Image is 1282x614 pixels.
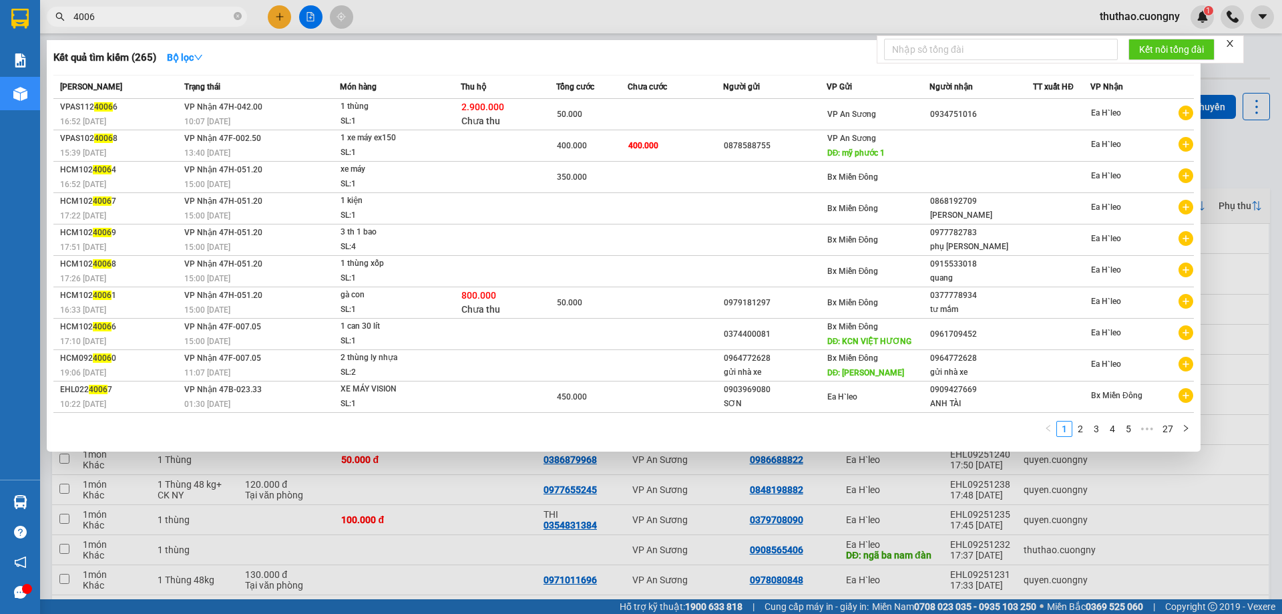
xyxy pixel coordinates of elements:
[93,353,112,363] span: 4006
[930,383,1032,397] div: 0909427669
[60,148,106,158] span: 15:39 [DATE]
[1158,421,1178,437] li: 27
[1179,106,1193,120] span: plus-circle
[60,274,106,283] span: 17:26 [DATE]
[341,382,441,397] div: XE MÁY VISION
[341,288,441,303] div: gà con
[827,148,885,158] span: DĐ: mỹ phước 1
[1104,421,1120,437] li: 4
[1091,171,1121,180] span: Ea H`leo
[341,194,441,208] div: 1 kiện
[1225,39,1235,48] span: close
[184,274,230,283] span: 15:00 [DATE]
[1044,424,1052,432] span: left
[1179,388,1193,403] span: plus-circle
[13,87,27,101] img: warehouse-icon
[60,100,180,114] div: VPAS112 6
[724,327,826,341] div: 0374400081
[1056,421,1072,437] li: 1
[930,226,1032,240] div: 0977782783
[1179,357,1193,371] span: plus-circle
[60,211,106,220] span: 17:22 [DATE]
[1179,325,1193,340] span: plus-circle
[930,351,1032,365] div: 0964772628
[341,334,441,349] div: SL: 1
[89,385,108,394] span: 4006
[1179,263,1193,277] span: plus-circle
[93,322,112,331] span: 4006
[461,304,500,315] span: Chưa thu
[724,296,826,310] div: 0979181297
[341,365,441,380] div: SL: 2
[1091,359,1121,369] span: Ea H`leo
[1136,421,1158,437] span: •••
[827,392,857,402] span: Ea H`leo
[341,162,441,177] div: xe máy
[94,102,113,112] span: 4006
[827,368,905,377] span: DĐ: [PERSON_NAME]
[1073,422,1088,436] a: 2
[557,172,587,182] span: 350.000
[1128,39,1215,60] button: Kết nối tổng đài
[340,82,377,92] span: Món hàng
[93,196,112,206] span: 4006
[184,368,230,377] span: 11:07 [DATE]
[827,298,879,307] span: Bx Miền Đông
[341,319,441,334] div: 1 can 30 lít
[827,82,852,92] span: VP Gửi
[930,240,1032,254] div: phụ [PERSON_NAME]
[930,397,1032,411] div: ANH TÀI
[556,82,594,92] span: Tổng cước
[60,368,106,377] span: 19:06 [DATE]
[93,165,112,174] span: 4006
[341,240,441,255] div: SL: 4
[167,52,203,63] strong: Bộ lọc
[930,257,1032,271] div: 0915533018
[930,365,1032,379] div: gửi nhà xe
[53,51,156,65] h3: Kết quả tìm kiếm ( 265 )
[194,53,203,62] span: down
[461,116,500,126] span: Chưa thu
[341,131,441,146] div: 1 xe máy ex150
[60,82,122,92] span: [PERSON_NAME]
[184,211,230,220] span: 15:00 [DATE]
[1089,422,1104,436] a: 3
[827,204,879,213] span: Bx Miền Đông
[60,194,180,208] div: HCM102 7
[184,134,261,143] span: VP Nhận 47F-002.50
[557,392,587,402] span: 450.000
[234,12,242,20] span: close-circle
[557,298,582,307] span: 50.000
[341,257,441,271] div: 1 thùng xốp
[1088,421,1104,437] li: 3
[184,337,230,346] span: 15:00 [DATE]
[827,235,879,245] span: Bx Miền Đông
[1136,421,1158,437] li: Next 5 Pages
[461,102,504,112] span: 2.900.000
[93,291,112,300] span: 4006
[724,351,826,365] div: 0964772628
[234,11,242,23] span: close-circle
[1091,265,1121,275] span: Ea H`leo
[93,259,112,269] span: 4006
[184,196,262,206] span: VP Nhận 47H-051.20
[1091,234,1121,243] span: Ea H`leo
[827,110,876,119] span: VP An Sương
[184,117,230,126] span: 10:07 [DATE]
[628,82,667,92] span: Chưa cước
[1057,422,1072,436] a: 1
[184,228,262,237] span: VP Nhận 47H-051.20
[55,12,65,21] span: search
[724,139,826,153] div: 0878588755
[929,82,973,92] span: Người nhận
[93,228,112,237] span: 4006
[628,141,658,150] span: 400.000
[184,291,262,300] span: VP Nhận 47H-051.20
[724,383,826,397] div: 0903969080
[184,305,230,315] span: 15:00 [DATE]
[1040,421,1056,437] button: left
[827,267,879,276] span: Bx Miền Đông
[1121,422,1136,436] a: 5
[13,495,27,509] img: warehouse-icon
[557,110,582,119] span: 50.000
